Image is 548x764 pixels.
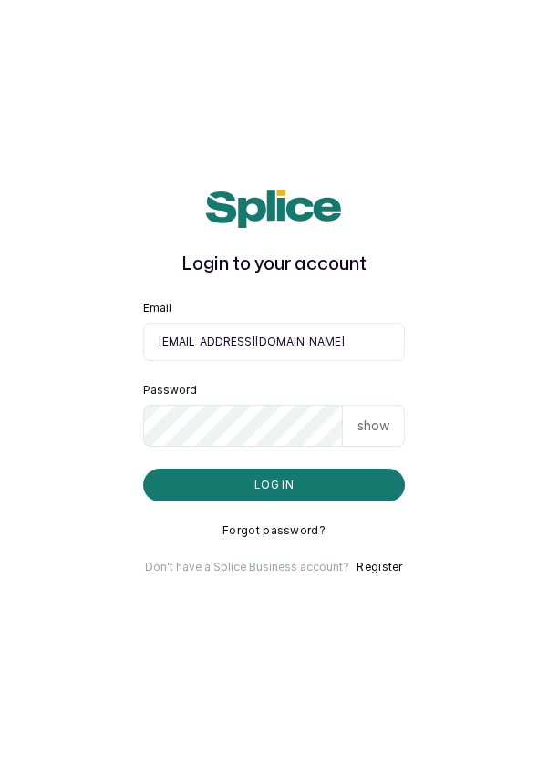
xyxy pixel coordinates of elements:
[143,469,406,501] button: Log in
[143,250,406,279] h1: Login to your account
[222,523,326,538] button: Forgot password?
[357,560,402,574] button: Register
[143,383,197,397] label: Password
[145,560,349,574] p: Don't have a Splice Business account?
[357,417,389,435] p: show
[143,323,406,361] input: email@acme.com
[143,301,171,315] label: Email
